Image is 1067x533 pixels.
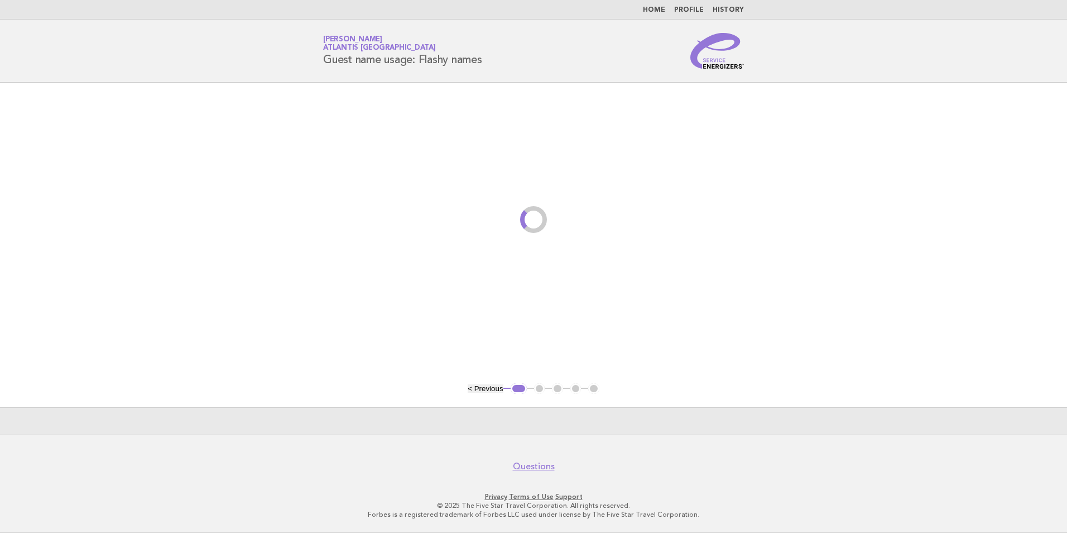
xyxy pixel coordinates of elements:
[513,461,555,472] a: Questions
[690,33,744,69] img: Service Energizers
[323,36,436,51] a: [PERSON_NAME]Atlantis [GEOGRAPHIC_DATA]
[485,493,507,501] a: Privacy
[323,36,482,65] h1: Guest name usage: Flashy names
[192,510,875,519] p: Forbes is a registered trademark of Forbes LLC used under license by The Five Star Travel Corpora...
[674,7,704,13] a: Profile
[643,7,665,13] a: Home
[713,7,744,13] a: History
[323,45,436,52] span: Atlantis [GEOGRAPHIC_DATA]
[192,492,875,501] p: · ·
[555,493,583,501] a: Support
[509,493,554,501] a: Terms of Use
[192,501,875,510] p: © 2025 The Five Star Travel Corporation. All rights reserved.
